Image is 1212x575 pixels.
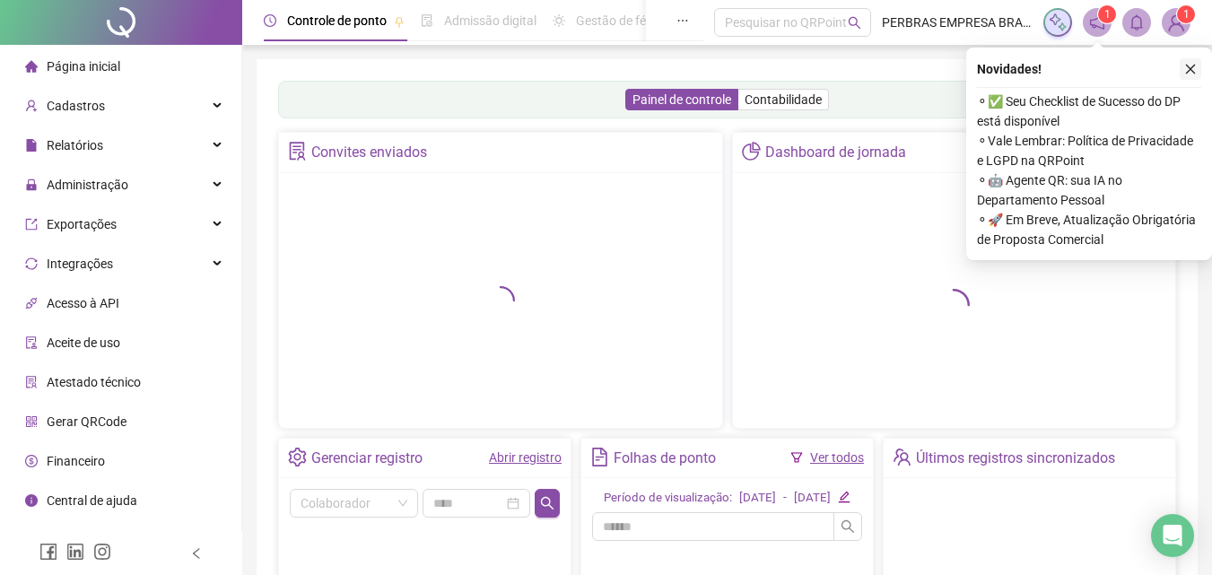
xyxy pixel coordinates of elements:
span: loading [480,280,520,320]
span: Controle de ponto [287,13,387,28]
span: setting [288,448,307,466]
span: Integrações [47,257,113,271]
sup: 1 [1098,5,1116,23]
span: audit [25,336,38,349]
span: Admissão digital [444,13,536,28]
sup: Atualize o seu contato no menu Meus Dados [1177,5,1195,23]
span: PERBRAS EMPRESA BRASILEIRA DE PERFURACAO LTDA [882,13,1033,32]
span: Gerar QRCode [47,414,126,429]
span: info-circle [25,494,38,507]
span: qrcode [25,415,38,428]
span: notification [1089,14,1105,30]
span: left [190,547,203,560]
img: sparkle-icon.fc2bf0ac1784a2077858766a79e2daf3.svg [1048,13,1068,32]
span: export [25,218,38,231]
span: Central de ajuda [47,493,137,508]
div: Últimos registros sincronizados [916,443,1115,474]
span: home [25,60,38,73]
a: Abrir registro [489,450,562,465]
a: Ver todos [810,450,864,465]
span: facebook [39,543,57,561]
div: - [783,489,787,508]
span: 1 [1183,8,1190,21]
span: Novidades ! [977,59,1042,79]
div: Open Intercom Messenger [1151,514,1194,557]
span: ⚬ 🤖 Agente QR: sua IA no Departamento Pessoal [977,170,1201,210]
span: lock [25,179,38,191]
span: ⚬ ✅ Seu Checklist de Sucesso do DP está disponível [977,91,1201,131]
span: file-done [421,14,433,27]
div: Dashboard de jornada [765,137,906,168]
div: Folhas de ponto [614,443,716,474]
span: Relatórios [47,138,103,152]
span: ⚬ Vale Lembrar: Política de Privacidade e LGPD na QRPoint [977,131,1201,170]
div: Período de visualização: [604,489,732,508]
span: pie-chart [742,142,761,161]
div: [DATE] [739,489,776,508]
div: [DATE] [794,489,831,508]
span: Contabilidade [745,92,822,107]
span: sync [25,257,38,270]
span: Aceite de uso [47,335,120,350]
span: Acesso à API [47,296,119,310]
span: dollar [25,455,38,467]
span: solution [288,142,307,161]
span: instagram [93,543,111,561]
div: Convites enviados [311,137,427,168]
span: search [848,16,861,30]
span: Administração [47,178,128,192]
span: Painel de controle [632,92,731,107]
span: clock-circle [264,14,276,27]
span: Cadastros [47,99,105,113]
span: Página inicial [47,59,120,74]
span: Exportações [47,217,117,231]
span: search [540,496,554,510]
span: 1 [1104,8,1111,21]
span: Atestado técnico [47,375,141,389]
span: close [1184,63,1197,75]
span: user-add [25,100,38,112]
span: ellipsis [676,14,689,27]
span: loading [931,282,976,327]
span: sun [553,14,565,27]
span: Financeiro [47,454,105,468]
span: edit [838,491,850,502]
img: 87329 [1163,9,1190,36]
span: file-text [590,448,609,466]
span: bell [1129,14,1145,30]
span: file [25,139,38,152]
span: solution [25,376,38,388]
span: api [25,297,38,309]
span: pushpin [394,16,405,27]
span: filter [790,451,803,464]
span: Gestão de férias [576,13,667,28]
span: team [893,448,911,466]
span: linkedin [66,543,84,561]
div: Gerenciar registro [311,443,423,474]
span: search [841,519,855,534]
span: ⚬ 🚀 Em Breve, Atualização Obrigatória de Proposta Comercial [977,210,1201,249]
